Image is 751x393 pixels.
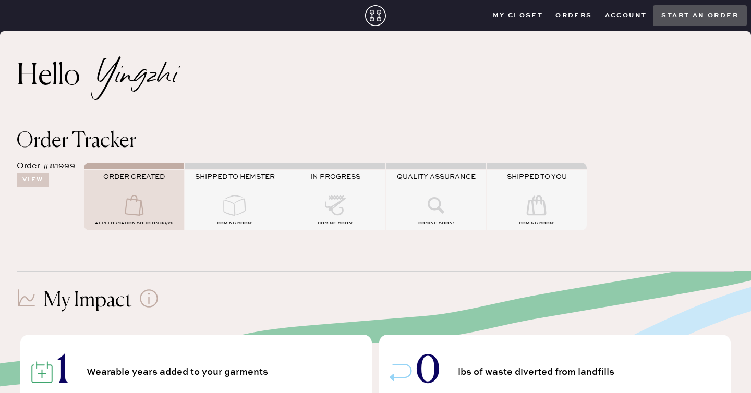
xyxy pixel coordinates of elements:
[599,8,653,23] button: Account
[416,354,440,390] span: 0
[458,367,618,377] span: lbs of waste diverted from landfills
[17,173,49,187] button: View
[87,367,272,377] span: Wearable years added to your garments
[99,70,179,83] h2: Yingzhi
[195,173,275,181] span: SHIPPED TO HEMSTER
[17,131,136,152] span: Order Tracker
[17,160,76,173] div: Order #81999
[318,220,353,226] span: COMING SOON!
[57,354,69,390] span: 1
[653,5,747,26] button: Start an order
[43,288,132,313] h1: My Impact
[549,8,598,23] button: Orders
[310,173,360,181] span: IN PROGRESS
[397,173,476,181] span: QUALITY ASSURANCE
[487,8,550,23] button: My Closet
[217,220,252,226] span: COMING SOON!
[103,173,165,181] span: ORDER CREATED
[95,220,173,226] span: AT Reformation Soho on 08/26
[507,173,567,181] span: SHIPPED TO YOU
[17,64,99,89] h2: Hello
[418,220,454,226] span: COMING SOON!
[519,220,554,226] span: COMING SOON!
